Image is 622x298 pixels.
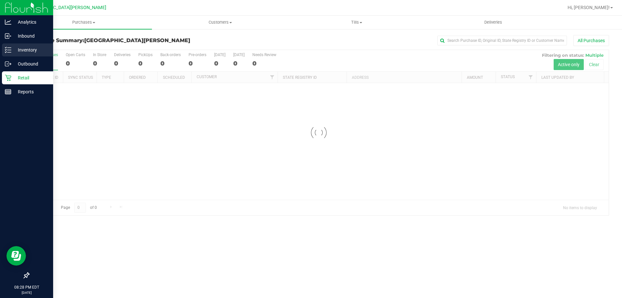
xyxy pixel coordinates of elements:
a: Purchases [16,16,152,29]
inline-svg: Outbound [5,61,11,67]
a: Tills [288,16,425,29]
p: Analytics [11,18,50,26]
a: Customers [152,16,288,29]
input: Search Purchase ID, Original ID, State Registry ID or Customer Name... [437,36,567,45]
span: [GEOGRAPHIC_DATA][PERSON_NAME] [26,5,106,10]
a: Deliveries [425,16,561,29]
inline-svg: Retail [5,75,11,81]
p: Outbound [11,60,50,68]
inline-svg: Reports [5,89,11,95]
iframe: Resource center [6,246,26,266]
p: Inbound [11,32,50,40]
span: Hi, [PERSON_NAME]! [568,5,610,10]
p: [DATE] [3,290,50,295]
p: Inventory [11,46,50,54]
h3: Purchase Summary: [29,38,222,43]
span: Purchases [16,19,152,25]
button: All Purchases [573,35,609,46]
p: 08:28 PM EDT [3,284,50,290]
span: Customers [152,19,288,25]
inline-svg: Inventory [5,47,11,53]
span: Deliveries [476,19,511,25]
inline-svg: Analytics [5,19,11,25]
span: Tills [289,19,424,25]
inline-svg: Inbound [5,33,11,39]
p: Reports [11,88,50,96]
span: [GEOGRAPHIC_DATA][PERSON_NAME] [84,37,190,43]
p: Retail [11,74,50,82]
